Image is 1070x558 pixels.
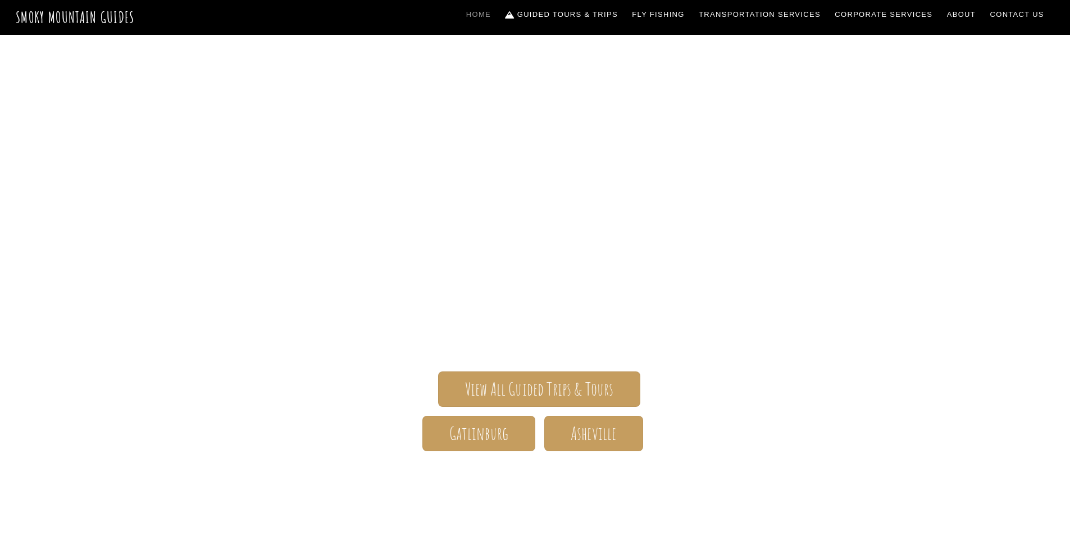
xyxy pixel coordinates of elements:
[831,3,937,26] a: Corporate Services
[210,251,861,338] span: The ONLY one-stop, full Service Guide Company for the Gatlinburg and [GEOGRAPHIC_DATA] side of th...
[571,428,616,439] span: Asheville
[438,371,640,407] a: View All Guided Trips & Tours
[210,469,861,496] h1: Your adventure starts here.
[422,416,535,451] a: Gatlinburg
[694,3,825,26] a: Transportation Services
[501,3,622,26] a: Guided Tours & Trips
[449,428,509,439] span: Gatlinburg
[628,3,689,26] a: Fly Fishing
[465,383,614,395] span: View All Guided Trips & Tours
[942,3,980,26] a: About
[462,3,495,26] a: Home
[986,3,1049,26] a: Contact Us
[544,416,643,451] a: Asheville
[16,8,135,26] a: Smoky Mountain Guides
[210,195,861,251] span: Smoky Mountain Guides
